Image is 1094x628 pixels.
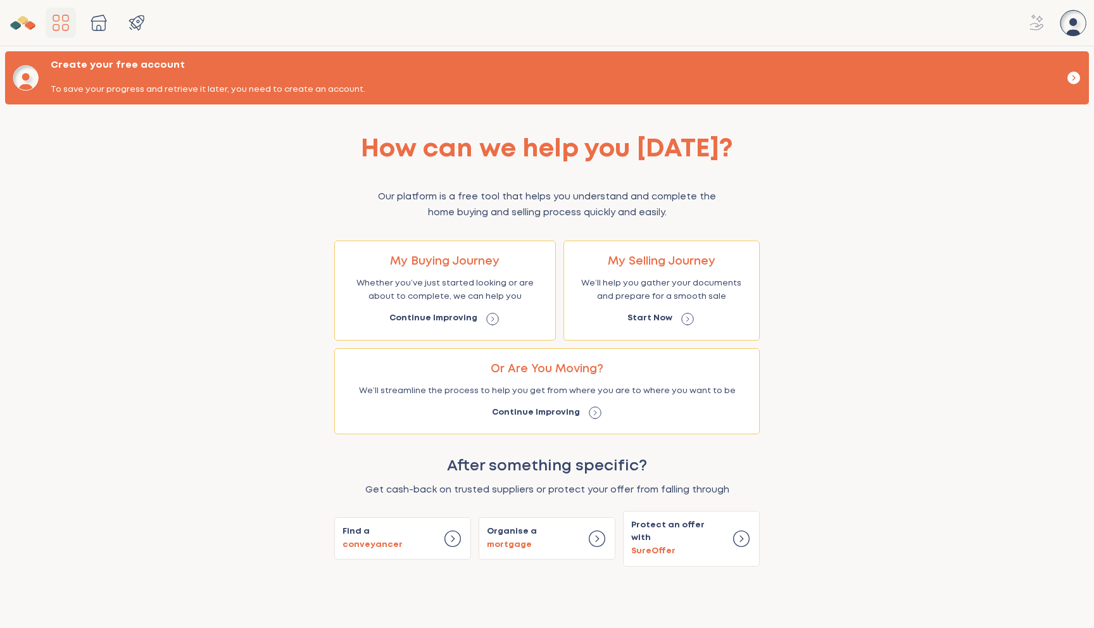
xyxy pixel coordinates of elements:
a: Protect an offer withSureOffer [623,511,760,567]
em: conveyancer [343,541,403,548]
em: Or Are You Moving? [491,364,603,374]
p: To save your progress and retrieve it later, you need to create an account. [51,84,365,97]
em: mortgage [487,541,532,548]
span: Properties [84,8,114,38]
em: My Selling Journey [608,256,715,267]
p: Start Now [627,312,672,325]
button: Create your free accountTo save your progress and retrieve it later, you need to create an account. [5,51,1089,104]
p: After something specific? [334,454,760,479]
em: My Buying Journey [390,256,500,267]
button: My Buying JourneyWhether you’ve just started looking or are about to complete, we can help youCon... [334,241,556,341]
p: Whether you’ve just started looking or are about to complete, we can help you [348,277,542,304]
span: Products [122,8,152,38]
p: Continue Improving [492,406,580,420]
p: Create your free account [51,59,365,72]
p: We’ll streamline the process to help you get from where you are to where you want to be [359,385,736,398]
span: Refer for £30 [1022,8,1052,38]
button: Organise amortgage [479,517,615,560]
button: Or Are You Moving?We’ll streamline the process to help you get from where you are to where you wa... [334,348,760,435]
p: Organise a [487,525,537,552]
em: SureOffer [631,548,676,555]
p: We’ll help you gather your documents and prepare for a smooth sale [577,277,746,304]
p: Get cash-back on trusted suppliers or protect your offer from falling through [334,482,760,498]
em: How can we help you [DATE]? [361,138,733,161]
p: Find a [343,525,403,552]
button: My Selling JourneyWe’ll help you gather your documents and prepare for a smooth saleStart Now [563,241,760,341]
p: Protect an offer with [631,519,724,558]
p: Continue Improving [389,312,477,325]
p: Our platform is a free tool that helps you understand and complete the home buying and selling pr... [365,189,729,221]
a: Find aconveyancer [334,517,471,560]
span: Dashboard [46,8,76,38]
